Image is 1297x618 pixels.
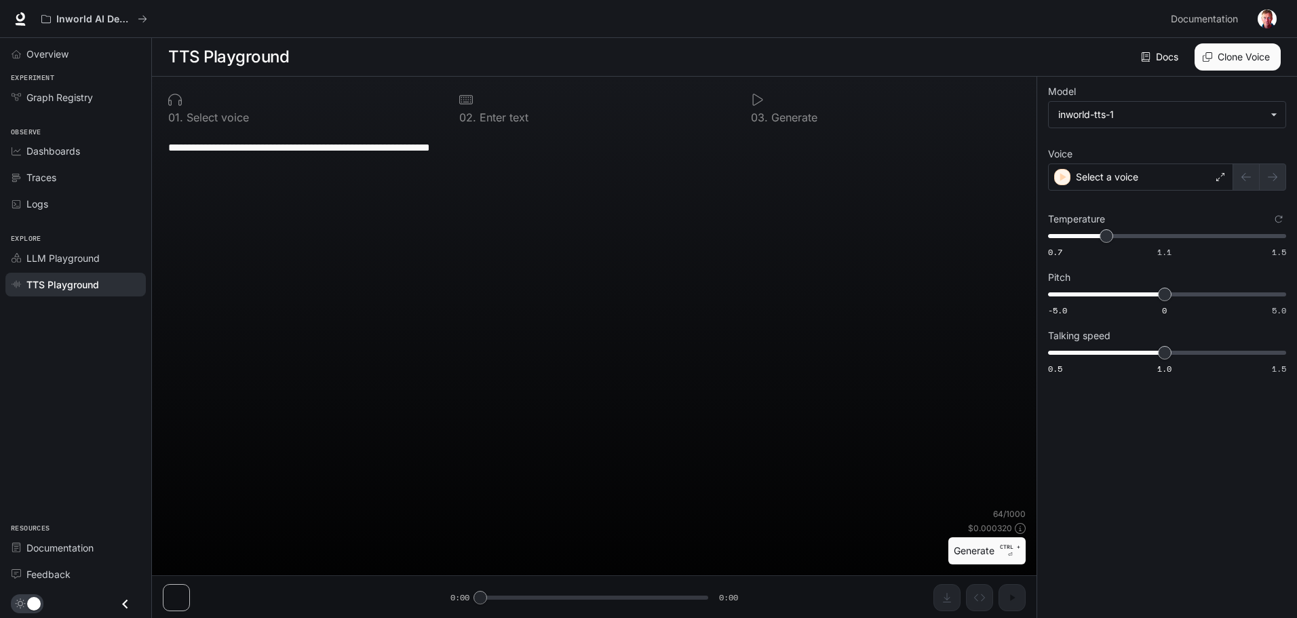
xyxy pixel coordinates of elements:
[26,197,48,211] span: Logs
[1254,5,1281,33] button: User avatar
[35,5,153,33] button: All workspaces
[56,14,132,25] p: Inworld AI Demos
[26,90,93,104] span: Graph Registry
[1048,305,1067,316] span: -5.0
[948,537,1026,565] button: GenerateCTRL +⏎
[751,112,768,123] p: 0 3 .
[26,47,69,61] span: Overview
[476,112,528,123] p: Enter text
[968,522,1012,534] p: $ 0.000320
[5,192,146,216] a: Logs
[5,562,146,586] a: Feedback
[1162,305,1167,316] span: 0
[1048,331,1110,341] p: Talking speed
[1049,102,1285,128] div: inworld-tts-1
[183,112,249,123] p: Select voice
[1138,43,1184,71] a: Docs
[1258,9,1277,28] img: User avatar
[1048,363,1062,374] span: 0.5
[26,567,71,581] span: Feedback
[1000,543,1020,559] p: ⏎
[1272,246,1286,258] span: 1.5
[26,251,100,265] span: LLM Playground
[1157,363,1172,374] span: 1.0
[26,144,80,158] span: Dashboards
[5,273,146,296] a: TTS Playground
[1272,363,1286,374] span: 1.5
[26,541,94,555] span: Documentation
[1058,108,1264,121] div: inworld-tts-1
[5,536,146,560] a: Documentation
[168,43,289,71] h1: TTS Playground
[27,596,41,611] span: Dark mode toggle
[993,508,1026,520] p: 64 / 1000
[5,166,146,189] a: Traces
[1048,87,1076,96] p: Model
[26,170,56,185] span: Traces
[1048,273,1070,282] p: Pitch
[459,112,476,123] p: 0 2 .
[5,42,146,66] a: Overview
[1076,170,1138,184] p: Select a voice
[1048,246,1062,258] span: 0.7
[1157,246,1172,258] span: 1.1
[1171,11,1238,28] span: Documentation
[1048,149,1072,159] p: Voice
[1195,43,1281,71] button: Clone Voice
[1271,212,1286,227] button: Reset to default
[168,112,183,123] p: 0 1 .
[1165,5,1248,33] a: Documentation
[5,139,146,163] a: Dashboards
[1272,305,1286,316] span: 5.0
[768,112,817,123] p: Generate
[26,277,99,292] span: TTS Playground
[5,246,146,270] a: LLM Playground
[5,85,146,109] a: Graph Registry
[1000,543,1020,551] p: CTRL +
[1048,214,1105,224] p: Temperature
[110,590,140,618] button: Close drawer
